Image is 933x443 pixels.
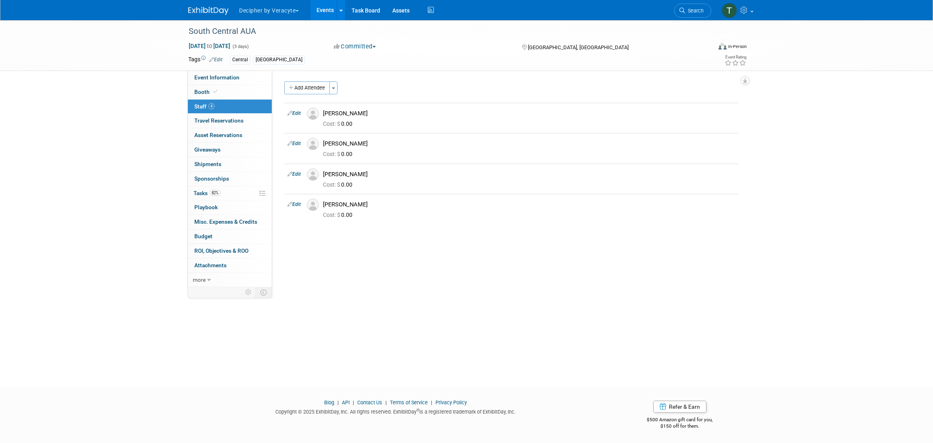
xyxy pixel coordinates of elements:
a: Travel Reservations [188,114,272,128]
a: Contact Us [357,399,382,406]
div: South Central AUA [186,24,699,39]
a: Shipments [188,157,272,171]
a: more [188,273,272,287]
td: Tags [188,55,223,64]
div: $150 off for them. [615,423,745,430]
i: Booth reservation complete [213,89,217,94]
span: to [206,43,213,49]
a: Edit [287,141,301,146]
span: Staff [194,103,215,110]
a: Event Information [188,71,272,85]
div: Central [230,56,250,64]
img: Associate-Profile-5.png [307,168,319,181]
span: 0.00 [323,151,356,157]
span: [DATE] [DATE] [188,42,231,50]
a: Booth [188,85,272,99]
div: In-Person [728,44,747,50]
a: Attachments [188,258,272,272]
div: Copyright © 2025 ExhibitDay, Inc. All rights reserved. ExhibitDay is a registered trademark of Ex... [188,406,603,416]
a: Misc. Expenses & Credits [188,215,272,229]
span: Playbook [194,204,218,210]
span: Sponsorships [194,175,229,182]
td: Toggle Event Tabs [256,287,272,297]
a: Edit [287,202,301,207]
span: Giveaways [194,146,221,153]
td: Personalize Event Tab Strip [242,287,256,297]
div: [PERSON_NAME] [323,201,735,208]
div: $500 Amazon gift card for you, [615,411,745,430]
span: Booth [194,89,219,95]
a: Giveaways [188,143,272,157]
a: ROI, Objectives & ROO [188,244,272,258]
span: 0.00 [323,212,356,218]
a: Edit [287,171,301,177]
a: Asset Reservations [188,128,272,142]
div: [PERSON_NAME] [323,171,735,178]
span: (3 days) [232,44,249,49]
a: Privacy Policy [435,399,467,406]
img: Tony Alvarado [722,3,737,18]
img: Associate-Profile-5.png [307,138,319,150]
span: | [429,399,434,406]
span: Shipments [194,161,221,167]
span: Cost: $ [323,181,341,188]
div: [PERSON_NAME] [323,140,735,148]
a: Search [674,4,711,18]
div: [GEOGRAPHIC_DATA] [253,56,305,64]
div: [PERSON_NAME] [323,110,735,117]
span: Attachments [194,262,227,268]
img: ExhibitDay [188,7,229,15]
img: Format-Inperson.png [718,43,727,50]
span: | [351,399,356,406]
span: 0.00 [323,121,356,127]
span: Misc. Expenses & Credits [194,218,257,225]
button: Add Attendee [284,81,330,94]
a: Sponsorships [188,172,272,186]
a: Edit [209,57,223,62]
sup: ® [417,408,419,412]
a: Staff4 [188,100,272,114]
div: Event Rating [725,55,746,59]
span: 0.00 [323,181,356,188]
button: Committed [331,42,379,51]
span: Cost: $ [323,212,341,218]
span: | [335,399,341,406]
span: Cost: $ [323,151,341,157]
span: [GEOGRAPHIC_DATA], [GEOGRAPHIC_DATA] [528,44,629,50]
img: Associate-Profile-5.png [307,199,319,211]
a: Playbook [188,200,272,214]
span: 4 [208,103,215,109]
span: ROI, Objectives & ROO [194,247,248,254]
span: Travel Reservations [194,117,244,124]
span: Tasks [194,190,221,196]
span: Budget [194,233,212,239]
span: more [193,277,206,283]
a: Tasks82% [188,186,272,200]
a: Blog [324,399,334,406]
div: Event Format [664,42,747,54]
a: Edit [287,110,301,116]
span: Cost: $ [323,121,341,127]
span: Asset Reservations [194,132,242,138]
a: Refer & Earn [653,401,706,413]
a: API [342,399,350,406]
a: Terms of Service [390,399,428,406]
span: | [383,399,389,406]
span: 82% [210,190,221,196]
img: Associate-Profile-5.png [307,108,319,120]
span: Event Information [194,74,239,81]
span: Search [685,8,704,14]
a: Budget [188,229,272,243]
